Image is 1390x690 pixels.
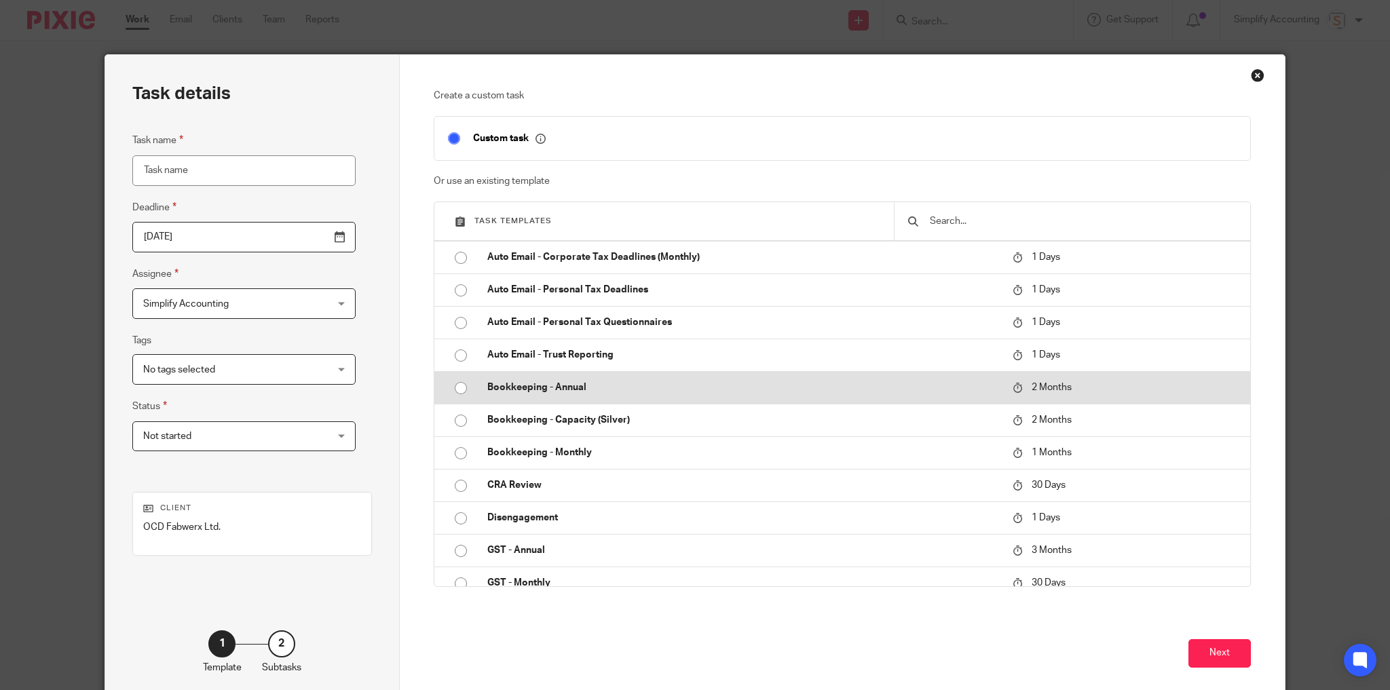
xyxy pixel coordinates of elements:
[143,299,229,309] span: Simplify Accounting
[1032,252,1060,262] span: 1 Days
[143,503,362,514] p: Client
[487,446,998,459] p: Bookkeeping - Monthly
[132,398,167,414] label: Status
[487,348,998,362] p: Auto Email - Trust Reporting
[132,199,176,215] label: Deadline
[473,132,546,145] p: Custom task
[474,217,552,225] span: Task templates
[1032,415,1072,425] span: 2 Months
[1032,383,1072,392] span: 2 Months
[487,576,998,590] p: GST - Monthly
[487,478,998,492] p: CRA Review
[1032,350,1060,360] span: 1 Days
[487,381,998,394] p: Bookkeeping - Annual
[208,630,236,657] div: 1
[487,543,998,557] p: GST - Annual
[1032,480,1066,490] span: 30 Days
[1032,513,1060,522] span: 1 Days
[132,222,356,252] input: Pick a date
[487,511,998,524] p: Disengagement
[1251,69,1264,82] div: Close this dialog window
[434,89,1251,102] p: Create a custom task
[268,630,295,657] div: 2
[1032,318,1060,327] span: 1 Days
[928,214,1237,229] input: Search...
[132,334,151,347] label: Tags
[1188,639,1251,668] button: Next
[1032,448,1072,457] span: 1 Months
[143,365,215,375] span: No tags selected
[132,155,356,186] input: Task name
[1032,545,1072,555] span: 3 Months
[143,432,191,441] span: Not started
[132,266,179,282] label: Assignee
[132,82,231,105] h2: Task details
[487,315,998,329] p: Auto Email - Personal Tax Questionnaires
[487,413,998,427] p: Bookkeeping - Capacity (Silver)
[1032,578,1066,588] span: 30 Days
[262,661,301,674] p: Subtasks
[132,132,183,148] label: Task name
[1032,285,1060,294] span: 1 Days
[487,250,998,264] p: Auto Email - Corporate Tax Deadlines (Monthly)
[143,520,362,534] p: OCD Fabwerx Ltd.
[203,661,242,674] p: Template
[487,283,998,296] p: Auto Email - Personal Tax Deadlines
[434,174,1251,188] p: Or use an existing template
